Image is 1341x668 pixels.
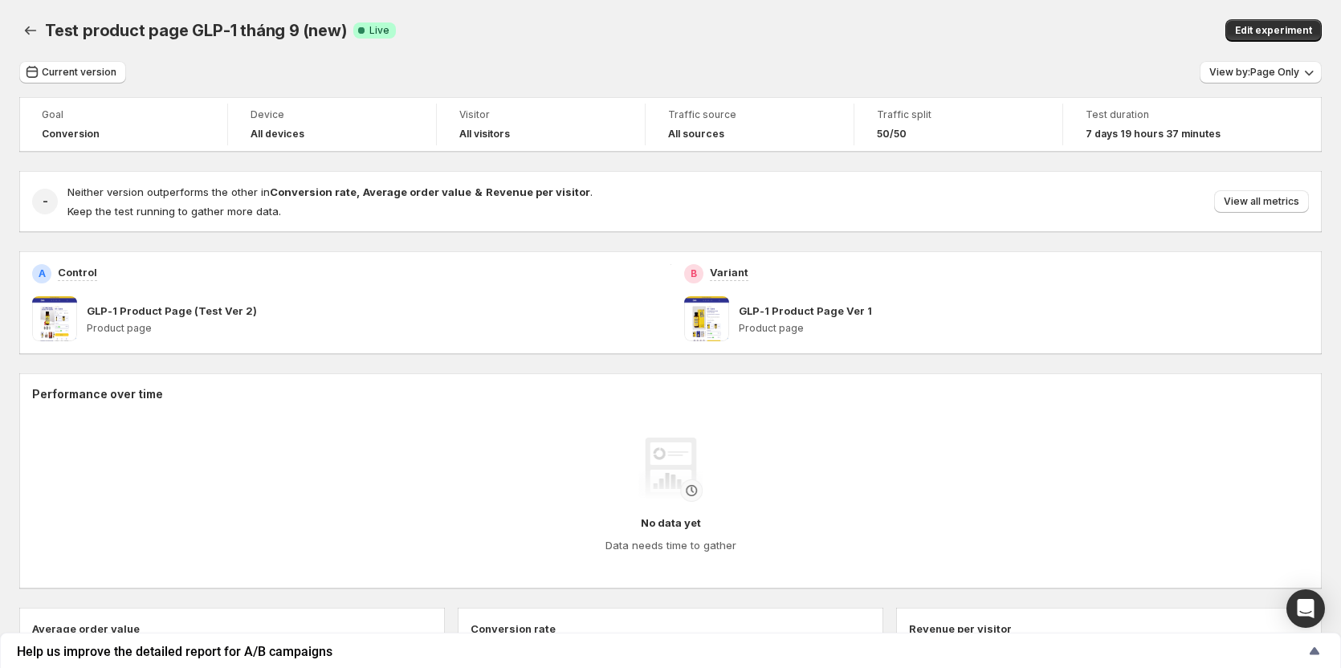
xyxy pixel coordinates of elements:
span: View all metrics [1224,195,1299,208]
h2: - [43,193,48,210]
span: Goal [42,108,205,121]
strong: , [357,185,360,198]
span: Live [369,24,389,37]
h3: Conversion rate [471,621,556,637]
span: Help us improve the detailed report for A/B campaigns [17,644,1305,659]
strong: Average order value [363,185,471,198]
button: Edit experiment [1225,19,1322,42]
div: Open Intercom Messenger [1286,589,1325,628]
h2: A [39,267,46,280]
p: Product page [87,322,658,335]
span: Visitor [459,108,622,121]
button: Back [19,19,42,42]
h3: Revenue per visitor [909,621,1012,637]
button: Show survey - Help us improve the detailed report for A/B campaigns [17,642,1324,661]
button: View all metrics [1214,190,1309,213]
strong: Revenue per visitor [486,185,590,198]
button: View by:Page Only [1200,61,1322,83]
a: VisitorAll visitors [459,107,622,142]
p: Product page [739,322,1310,335]
a: Traffic split50/50 [877,107,1040,142]
span: Test duration [1086,108,1249,121]
img: No data yet [638,438,703,502]
strong: & [475,185,483,198]
img: GLP-1 Product Page (Test Ver 2) [32,296,77,341]
span: Neither version outperforms the other in . [67,185,593,198]
span: 50/50 [877,128,907,141]
img: GLP-1 Product Page Ver 1 [684,296,729,341]
p: Control [58,264,97,280]
span: Traffic source [668,108,831,121]
span: Test product page GLP-1 tháng 9 (new) [45,21,347,40]
span: Keep the test running to gather more data. [67,205,281,218]
span: Traffic split [877,108,1040,121]
p: Variant [710,264,748,280]
span: 7 days 19 hours 37 minutes [1086,128,1221,141]
h4: All sources [668,128,724,141]
strong: Conversion rate [270,185,357,198]
span: Current version [42,66,116,79]
button: Current version [19,61,126,83]
h2: B [691,267,697,280]
span: Conversion [42,128,100,141]
p: GLP-1 Product Page (Test Ver 2) [87,303,257,319]
h2: Performance over time [32,386,1309,402]
span: View by: Page Only [1209,66,1299,79]
span: Edit experiment [1235,24,1312,37]
a: DeviceAll devices [251,107,414,142]
a: Test duration7 days 19 hours 37 minutes [1086,107,1249,142]
p: GLP-1 Product Page Ver 1 [739,303,872,319]
span: Device [251,108,414,121]
h4: Data needs time to gather [605,537,736,553]
h4: No data yet [641,515,701,531]
a: Traffic sourceAll sources [668,107,831,142]
a: GoalConversion [42,107,205,142]
h3: Average order value [32,621,140,637]
h4: All devices [251,128,304,141]
h4: All visitors [459,128,510,141]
